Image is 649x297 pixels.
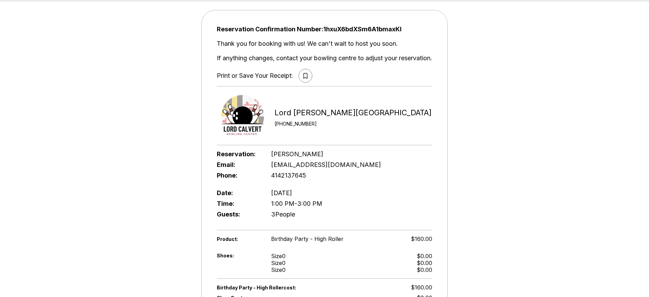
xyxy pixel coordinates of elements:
div: Thank you for booking with us! We can't wait to host you soon. [217,40,432,47]
span: Guests: [217,211,260,218]
span: [DATE] [271,189,292,197]
div: If anything changes, contact your bowling centre to adjust your reservation. [217,54,432,62]
span: Product: [217,236,260,242]
span: Reservation: [217,150,260,158]
div: $0.00 [417,253,432,259]
div: Size 0 [271,253,286,259]
span: Reservation Confirmation Number: 1hxuX6bdXSm6A1bmaxKl [217,25,432,33]
div: $0.00 [417,259,432,266]
img: Lord Calvert Bowling Center [217,90,268,141]
div: $0.00 [417,266,432,273]
span: [PERSON_NAME] [271,150,323,158]
span: 4142137645 [271,172,306,179]
div: Lord [PERSON_NAME][GEOGRAPHIC_DATA] [275,108,432,117]
span: $160.00 [411,235,432,242]
span: Email: [217,161,260,168]
span: Birthday Party - High Roller [271,235,344,242]
span: Shoes: [217,253,260,258]
div: [PHONE_NUMBER] [275,121,432,127]
span: Date: [217,189,260,197]
span: [EMAIL_ADDRESS][DOMAIN_NAME] [271,161,381,168]
div: Print or Save Your Receipt: [217,72,293,79]
div: Size 0 [271,266,286,273]
span: 1:00 PM - 3:00 PM [271,200,322,207]
span: Time: [217,200,260,207]
button: print reservation as PDF [299,69,312,83]
div: Size 0 [271,259,286,266]
span: 3 People [271,211,295,218]
span: Phone: [217,172,260,179]
span: $160.00 [411,284,432,291]
span: Birthday Party - High Roller cost: [217,285,325,290]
